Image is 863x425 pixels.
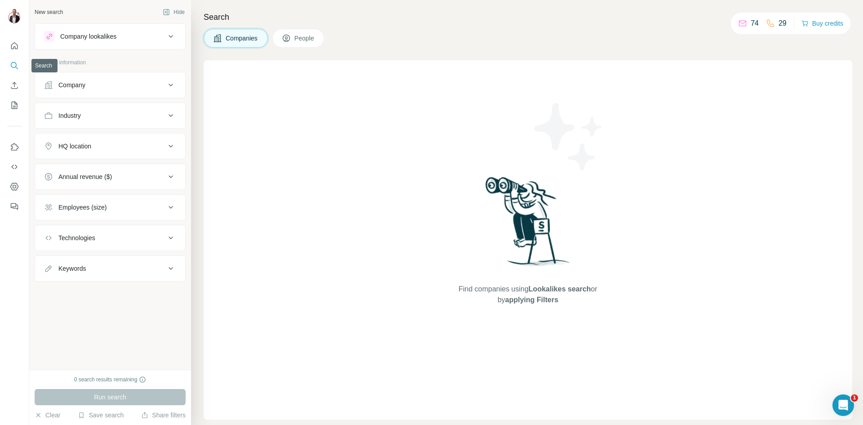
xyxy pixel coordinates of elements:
p: Company information [35,58,186,67]
button: Keywords [35,258,185,279]
button: Company [35,74,185,96]
button: Save search [78,411,124,420]
span: Find companies using or by [456,284,600,305]
div: Technologies [58,233,95,242]
button: Buy credits [801,17,843,30]
button: Enrich CSV [7,77,22,94]
button: Industry [35,105,185,126]
span: 1 [851,394,858,402]
iframe: Intercom live chat [832,394,854,416]
h4: Search [204,11,852,23]
div: Industry [58,111,81,120]
span: People [294,34,315,43]
span: applying Filters [505,296,558,304]
button: Use Surfe API [7,159,22,175]
button: Annual revenue ($) [35,166,185,188]
button: Employees (size) [35,197,185,218]
button: Company lookalikes [35,26,185,47]
p: 74 [751,18,759,29]
button: Quick start [7,38,22,54]
img: Avatar [7,9,22,23]
div: 0 search results remaining [74,376,147,384]
div: New search [35,8,63,16]
div: Employees (size) [58,203,107,212]
button: Feedback [7,198,22,215]
div: HQ location [58,142,91,151]
button: Share filters [141,411,186,420]
img: Surfe Illustration - Stars [528,96,609,177]
button: HQ location [35,135,185,157]
button: Search [7,58,22,74]
div: Company [58,81,85,89]
button: My lists [7,97,22,113]
button: Use Surfe on LinkedIn [7,139,22,155]
span: Companies [226,34,258,43]
span: Lookalikes search [529,285,591,293]
p: 29 [778,18,787,29]
button: Technologies [35,227,185,249]
div: Company lookalikes [60,32,116,41]
button: Dashboard [7,179,22,195]
button: Clear [35,411,60,420]
div: Annual revenue ($) [58,172,112,181]
img: Surfe Illustration - Woman searching with binoculars [481,174,575,275]
button: Hide [156,5,191,19]
div: Keywords [58,264,86,273]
